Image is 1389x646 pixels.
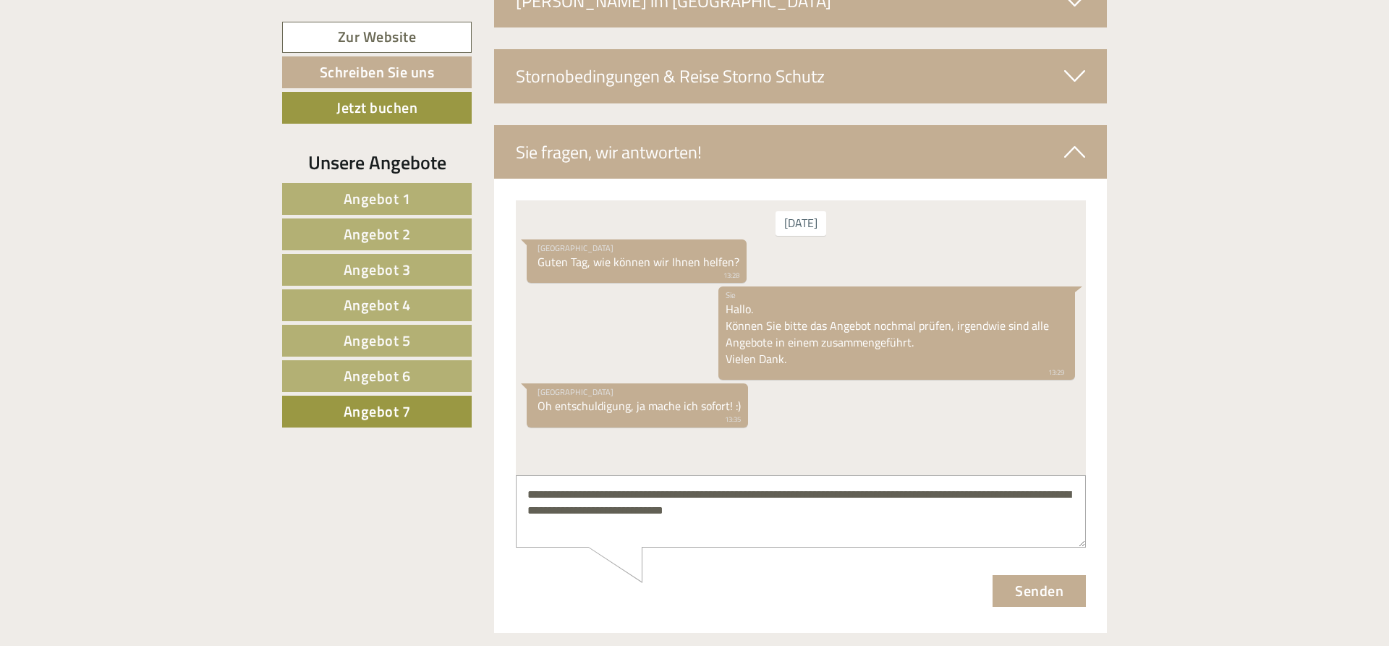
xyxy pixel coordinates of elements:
[494,49,1108,103] div: Stornobedingungen & Reise Storno Schutz
[282,149,472,176] div: Unsere Angebote
[344,329,411,352] span: Angebot 5
[344,258,411,281] span: Angebot 3
[477,375,570,407] button: Senden
[344,187,411,210] span: Angebot 1
[210,89,548,101] div: Sie
[22,214,225,224] small: 13:35
[494,125,1108,179] div: Sie fragen, wir antworten!
[282,22,472,53] a: Zur Website
[22,42,224,54] div: [GEOGRAPHIC_DATA]
[203,86,559,179] div: Hallo. Können Sie bitte das Angebot nochmal prüfen, irgendwie sind alle Angebote in einem zusamme...
[344,223,411,245] span: Angebot 2
[282,92,472,124] a: Jetzt buchen
[260,11,310,35] div: [DATE]
[210,167,548,177] small: 13:29
[344,400,411,422] span: Angebot 7
[22,186,225,197] div: [GEOGRAPHIC_DATA]
[344,294,411,316] span: Angebot 4
[22,70,224,80] small: 13:28
[282,56,472,88] a: Schreiben Sie uns
[11,39,231,83] div: Guten Tag, wie können wir Ihnen helfen?
[344,365,411,387] span: Angebot 6
[11,183,232,227] div: Oh entschuldigung, ja mache ich sofort! :)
